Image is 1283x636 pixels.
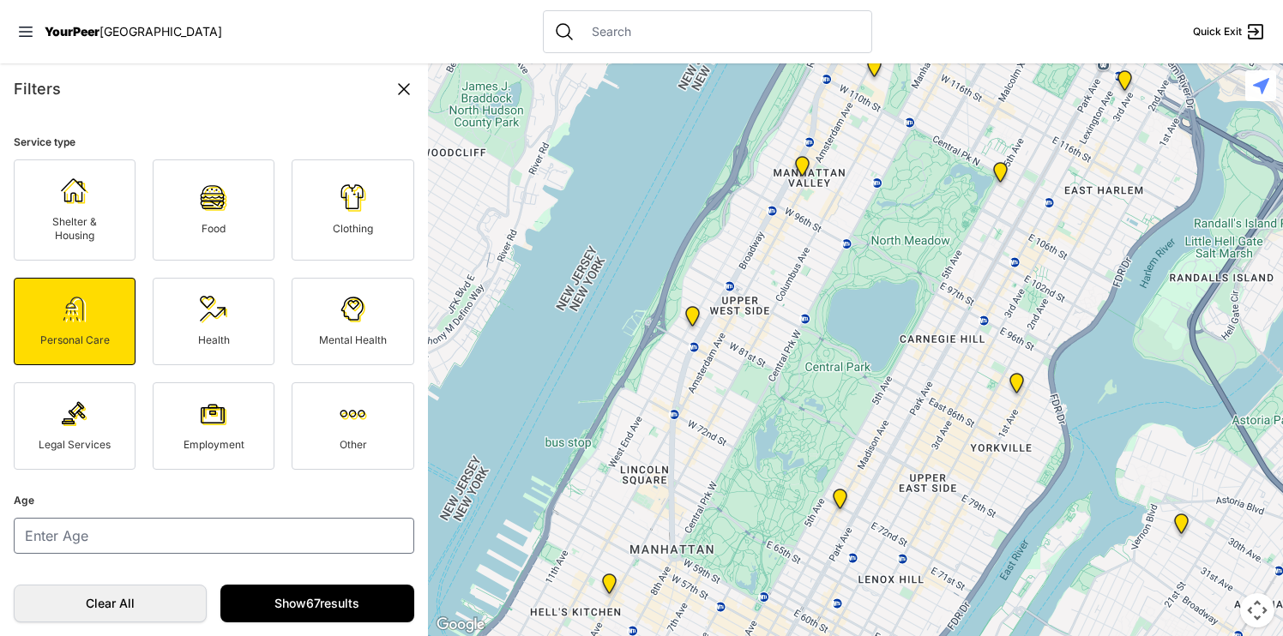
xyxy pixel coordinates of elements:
[202,222,226,235] span: Food
[184,438,244,451] span: Employment
[14,585,207,622] a: Clear All
[153,278,274,365] a: Health
[292,159,413,261] a: Clothing
[792,156,813,183] div: Manhattan
[220,585,413,622] a: Show67results
[45,24,99,39] span: YourPeer
[198,333,230,346] span: Health
[52,215,97,242] span: Shelter & Housing
[45,27,222,37] a: YourPeer[GEOGRAPHIC_DATA]
[39,438,111,451] span: Legal Services
[153,159,274,261] a: Food
[99,24,222,39] span: [GEOGRAPHIC_DATA]
[864,57,885,84] div: The Cathedral Church of St. John the Divine
[32,595,189,612] span: Clear All
[340,438,367,451] span: Other
[14,518,414,554] input: Enter Age
[581,23,861,40] input: Search
[829,489,851,516] div: Manhattan
[319,333,387,346] span: Mental Health
[1193,25,1242,39] span: Quick Exit
[153,382,274,470] a: Employment
[40,333,110,346] span: Personal Care
[14,494,34,507] span: Age
[1114,70,1135,98] div: Main Location
[432,614,489,636] a: Open this area in Google Maps (opens a new window)
[14,135,75,148] span: Service type
[1006,373,1027,400] div: Avenue Church
[292,382,413,470] a: Other
[990,162,1011,189] div: Manhattan
[14,80,61,98] span: Filters
[599,573,620,601] div: 9th Avenue Drop-in Center
[14,278,136,365] a: Personal Care
[333,222,373,235] span: Clothing
[682,306,703,333] div: Pathways Adult Drop-In Program
[432,614,489,636] img: Google
[1193,21,1266,42] a: Quick Exit
[14,382,136,470] a: Legal Services
[292,278,413,365] a: Mental Health
[14,159,136,261] a: Shelter & Housing
[1240,593,1274,627] button: Map camera controls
